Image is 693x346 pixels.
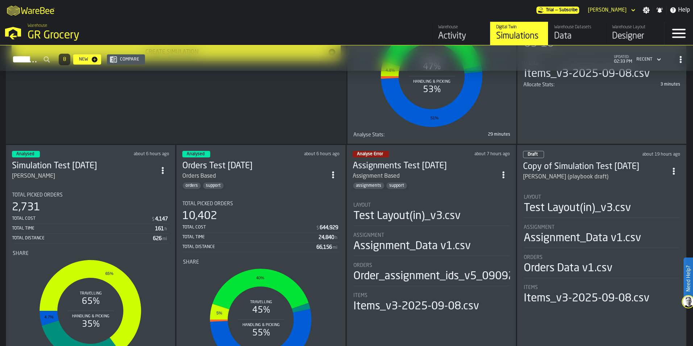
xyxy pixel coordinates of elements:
[155,216,168,222] div: Stat Value
[353,195,510,314] section: card-SimulationDashboardCard-analyseError
[12,172,55,181] div: [PERSON_NAME]
[12,151,40,157] div: status-3 2
[353,263,509,268] div: Title
[636,57,652,62] div: DropdownMenuValue-4
[524,202,631,215] div: Test Layout(in)_v3.csv
[524,232,641,245] div: Assignment_Data v1.csv
[203,183,224,188] span: support
[438,30,484,42] div: Activity
[536,7,579,14] div: Menu Subscription
[555,8,558,13] span: —
[524,225,680,248] div: stat-Assignment
[353,172,497,181] div: Assignment Based
[155,226,164,232] div: Stat Value
[523,173,609,181] div: [PERSON_NAME] (playbook draft)
[524,225,680,230] div: Title
[353,202,371,208] span: Layout
[528,152,538,157] span: Draft
[187,152,204,156] span: Analysed
[183,183,201,188] span: orders
[523,161,667,173] h3: Copy of Simulation Test [DATE]
[353,132,385,138] span: Analyse Stats:
[554,30,600,42] div: Data
[523,173,667,181] div: Sandhya (playbook draft)
[612,30,658,42] div: Designer
[536,7,579,14] a: link-to-/wh/i/e451d98b-95f6-4604-91ff-c80219f9c36d/pricing/
[353,132,431,138] div: Title
[524,255,543,260] span: Orders
[276,152,340,157] div: Updated: 9/10/2025, 8:05:37 AM Created: 9/10/2025, 7:21:33 AM
[667,6,693,15] label: button-toggle-Help
[333,245,337,250] span: mi
[353,293,368,298] span: Items
[684,258,692,299] label: Need Help?
[524,67,650,81] div: Items_v3-2025-09-08.csv
[353,263,372,268] span: Orders
[319,235,334,240] div: Stat Value
[353,202,509,208] div: Title
[603,82,681,87] div: 3 minutes
[182,235,319,240] div: Total Time
[320,225,338,231] div: Stat Value
[490,22,548,45] a: link-to-/wh/i/e451d98b-95f6-4604-91ff-c80219f9c36d/simulations
[524,225,555,230] span: Assignment
[165,227,167,232] span: h
[585,6,637,15] div: DropdownMenuValue-Jessica Derkacz
[523,82,601,88] div: Title
[353,300,479,313] div: Items_v3-2025-09-08.csv
[524,285,680,305] div: stat-Items
[182,225,316,230] div: Total Cost
[182,201,340,252] div: stat-Total Picked Orders
[614,55,632,59] span: updated:
[182,160,327,172] h3: Orders Test [DATE]
[12,172,156,181] div: Anatoly
[182,172,327,181] div: Orders Based
[554,25,600,30] div: Warehouse Datasets
[117,57,142,62] div: Compare
[152,217,154,222] span: $
[548,22,606,45] a: link-to-/wh/i/e451d98b-95f6-4604-91ff-c80219f9c36d/data
[613,152,680,157] div: Updated: 9/9/2025, 7:48:13 PM Created: 9/9/2025, 7:45:41 PM
[496,30,542,42] div: Simulations
[16,152,34,156] span: Analysed
[13,251,169,256] div: Title
[353,202,509,226] div: stat-Layout
[182,210,217,223] div: 10,402
[524,194,680,200] div: Title
[12,226,155,231] div: Total Time
[182,201,340,207] div: Title
[357,152,383,156] span: Analyse Error
[335,235,337,240] span: h
[523,151,544,158] div: status-0 2
[12,192,169,243] div: stat-Total Picked Orders
[353,232,509,238] div: Title
[107,54,145,65] button: button-Compare
[353,293,509,298] div: Title
[353,210,461,223] div: Test Layout(in)_v3.csv
[524,255,680,260] div: Title
[640,7,653,14] label: button-toggle-Settings
[182,151,210,157] div: status-3 2
[12,192,63,198] span: Total Picked Orders
[183,259,199,265] span: Share
[523,161,667,173] div: Copy of Simulation Test 2025-09-09
[73,54,101,65] button: button-New
[524,285,680,291] div: Title
[56,54,73,65] div: ButtonLoadMore-Load More-Prev-First-Last
[588,7,627,13] div: DropdownMenuValue-Jessica Derkacz
[12,192,169,198] div: Title
[183,259,339,265] div: Title
[353,160,497,172] h3: Assignments Test [DATE]
[105,152,170,157] div: Updated: 9/10/2025, 8:12:06 AM Created: 9/9/2025, 2:45:08 PM
[353,172,400,181] div: Assignment Based
[76,57,91,62] div: New
[524,194,680,218] div: stat-Layout
[523,82,555,88] span: Allocate Stats:
[496,25,542,30] div: Digital Twin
